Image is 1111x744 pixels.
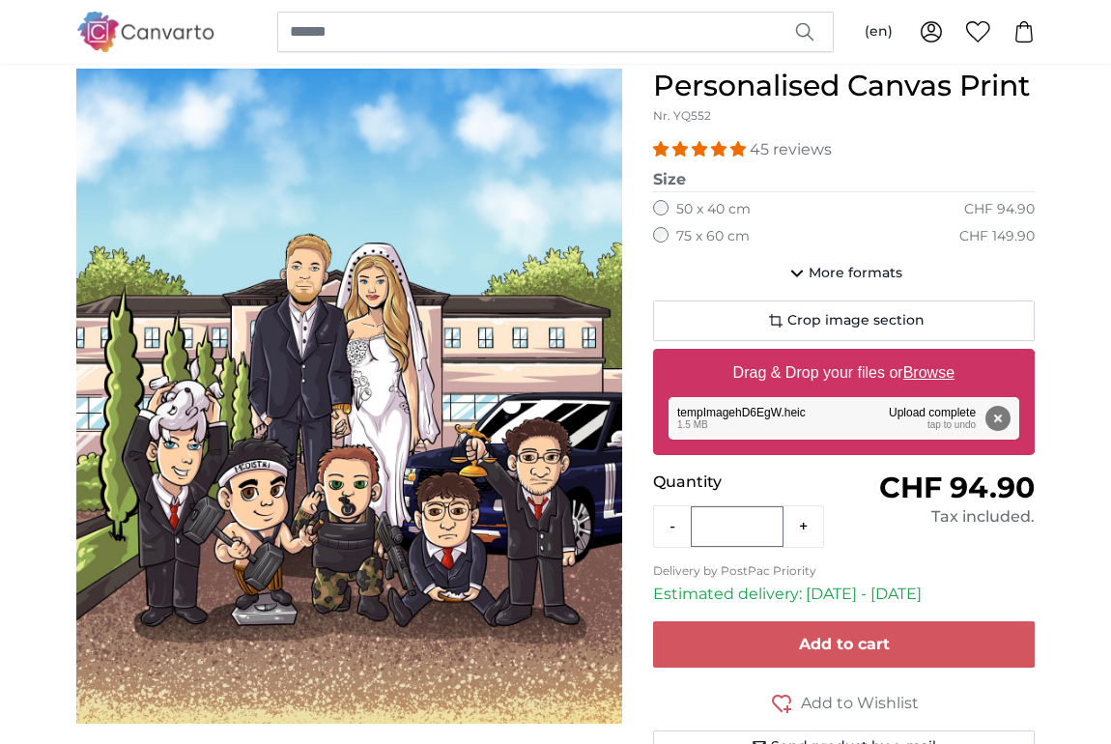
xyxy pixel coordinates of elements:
button: Crop image section [653,300,1035,341]
span: 45 reviews [750,140,832,158]
div: CHF 149.90 [959,227,1035,246]
span: CHF 94.90 [879,470,1035,505]
span: More formats [809,264,902,283]
label: Drag & Drop your files or [726,354,962,392]
img: Canvarto [76,12,215,51]
label: 50 x 40 cm [676,200,751,219]
button: Add to cart [653,621,1035,668]
span: Nr. YQ552 [653,108,711,123]
span: Crop image section [787,311,925,330]
div: CHF 94.90 [964,200,1035,219]
button: Add to Wishlist [653,691,1035,715]
label: 75 x 60 cm [676,227,750,246]
button: + [783,507,823,546]
h1: Personalised Canvas Print [653,69,1035,103]
div: 1 of 1 [76,69,622,724]
p: Quantity [653,471,843,494]
span: Add to cart [799,635,890,653]
button: (en) [849,14,908,49]
p: Delivery by PostPac Priority [653,563,1035,579]
span: Add to Wishlist [801,692,919,715]
button: - [654,507,691,546]
span: 4.93 stars [653,140,750,158]
u: Browse [903,364,954,381]
img: personalised-canvas-print [76,69,622,724]
div: Tax included. [844,505,1035,529]
legend: Size [653,168,1035,192]
p: Estimated delivery: [DATE] - [DATE] [653,583,1035,606]
button: More formats [653,254,1035,293]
